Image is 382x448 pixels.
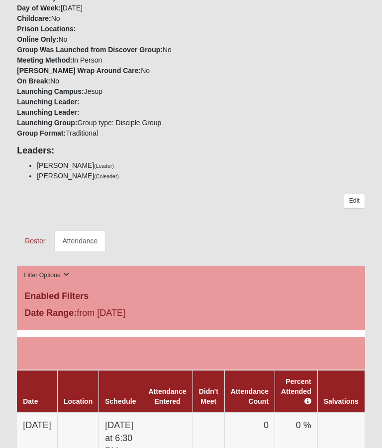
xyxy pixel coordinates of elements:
[21,270,72,281] button: Filter Options
[17,67,141,75] strong: [PERSON_NAME] Wrap Around Care:
[105,397,136,405] a: Schedule
[344,194,365,208] a: Edit
[231,387,269,405] a: Attendance Count
[24,291,358,302] h4: Enabled Filters
[17,46,163,54] strong: Group Was Launched from Discover Group:
[17,77,50,85] strong: On Break:
[94,173,119,179] small: (Coleader)
[64,397,93,405] a: Location
[17,98,79,106] strong: Launching Leader:
[317,370,365,413] th: Salvations
[17,87,84,95] strong: Launching Campus:
[17,129,66,137] strong: Group Format:
[17,14,51,22] strong: Childcare:
[17,119,77,127] strong: Launching Group:
[148,387,186,405] a: Attendance Entered
[94,163,114,169] small: (Leader)
[17,35,58,43] strong: Online Only:
[24,306,77,320] label: Date Range:
[54,230,105,251] a: Attendance
[17,306,365,322] div: from [DATE]
[17,108,79,116] strong: Launching Leader:
[23,397,38,405] a: Date
[199,387,218,405] a: Didn't Meet
[37,160,365,171] li: [PERSON_NAME]
[17,4,61,12] strong: Day of Week:
[17,146,365,156] h4: Leaders:
[37,171,365,181] li: [PERSON_NAME]
[17,230,53,251] a: Roster
[281,377,311,405] a: Percent Attended
[17,25,76,33] strong: Prison Locations:
[17,56,72,64] strong: Meeting Method:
